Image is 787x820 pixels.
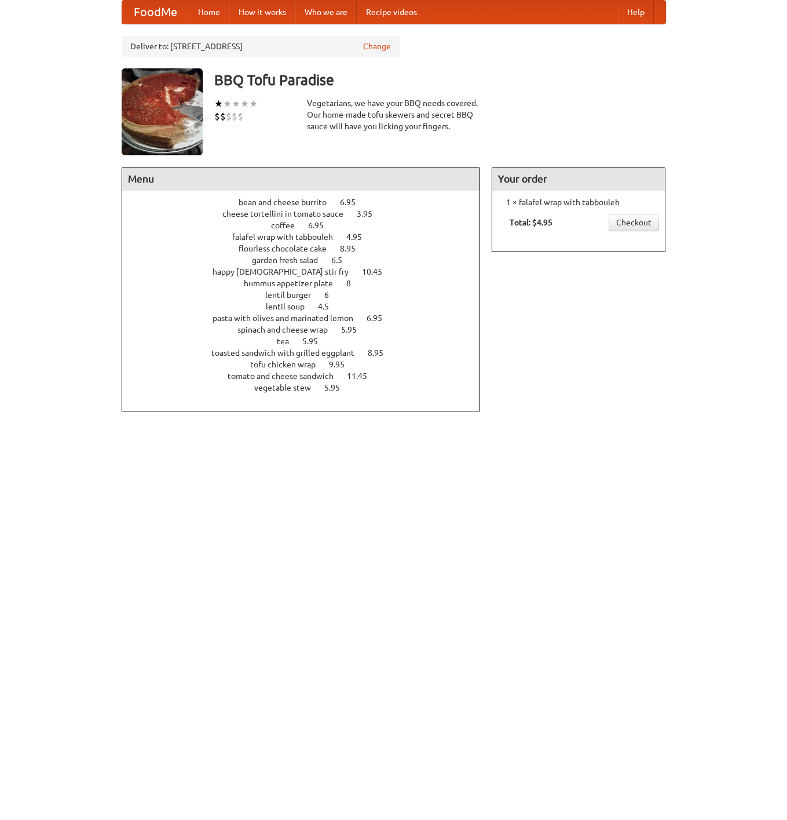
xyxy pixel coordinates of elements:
[308,221,335,230] span: 6.95
[244,279,345,288] span: hummus appetizer plate
[222,209,394,218] a: cheese tortellini in tomato sauce 3.95
[249,97,258,110] li: ★
[265,290,350,300] a: lentil burger 6
[492,167,665,191] h4: Your order
[239,244,377,253] a: flourless chocolate cake 8.95
[232,97,240,110] li: ★
[331,256,354,265] span: 6.5
[211,348,366,358] span: toasted sandwich with grilled eggplant
[239,198,338,207] span: bean and cheese burrito
[252,256,364,265] a: garden fresh salad 6.5
[122,167,480,191] h4: Menu
[265,290,323,300] span: lentil burger
[498,196,659,208] li: 1 × falafel wrap with tabbouleh
[214,97,223,110] li: ★
[318,302,341,311] span: 4.5
[324,290,341,300] span: 6
[346,232,374,242] span: 4.95
[277,337,301,346] span: tea
[346,279,363,288] span: 8
[357,1,426,24] a: Recipe videos
[254,383,323,392] span: vegetable stew
[237,325,339,334] span: spinach and cheese wrap
[239,198,377,207] a: bean and cheese burrito 6.95
[228,371,345,381] span: tomato and cheese sandwich
[277,337,339,346] a: tea 5.95
[271,221,306,230] span: coffee
[510,218,552,227] b: Total: $4.95
[266,302,316,311] span: lentil soup
[254,383,361,392] a: vegetable stew 5.95
[362,267,394,276] span: 10.45
[214,110,220,123] li: $
[232,110,237,123] li: $
[213,314,365,323] span: pasta with olives and marinated lemon
[223,97,232,110] li: ★
[214,68,666,92] h3: BBQ Tofu Paradise
[295,1,357,24] a: Who we are
[250,360,327,369] span: tofu chicken wrap
[340,198,367,207] span: 6.95
[302,337,330,346] span: 5.95
[237,325,378,334] a: spinach and cheese wrap 5.95
[237,110,243,123] li: $
[363,41,391,52] a: Change
[329,360,356,369] span: 9.95
[213,267,404,276] a: happy [DEMOGRAPHIC_DATA] stir fry 10.45
[357,209,384,218] span: 3.95
[211,348,405,358] a: toasted sandwich with grilled eggplant 8.95
[340,244,367,253] span: 8.95
[250,360,366,369] a: tofu chicken wrap 9.95
[244,279,372,288] a: hummus appetizer plate 8
[307,97,481,132] div: Vegetarians, we have your BBQ needs covered. Our home-made tofu skewers and secret BBQ sauce will...
[226,110,232,123] li: $
[341,325,368,334] span: 5.95
[239,244,338,253] span: flourless chocolate cake
[213,314,404,323] a: pasta with olives and marinated lemon 6.95
[618,1,654,24] a: Help
[368,348,395,358] span: 8.95
[266,302,350,311] a: lentil soup 4.5
[252,256,330,265] span: garden fresh salad
[232,232,383,242] a: falafel wrap with tabbouleh 4.95
[122,36,400,57] div: Deliver to: [STREET_ADDRESS]
[232,232,345,242] span: falafel wrap with tabbouleh
[222,209,355,218] span: cheese tortellini in tomato sauce
[240,97,249,110] li: ★
[271,221,345,230] a: coffee 6.95
[220,110,226,123] li: $
[367,314,394,323] span: 6.95
[189,1,229,24] a: Home
[213,267,360,276] span: happy [DEMOGRAPHIC_DATA] stir fry
[609,214,659,231] a: Checkout
[122,68,203,155] img: angular.jpg
[347,371,379,381] span: 11.45
[122,1,189,24] a: FoodMe
[228,371,389,381] a: tomato and cheese sandwich 11.45
[229,1,295,24] a: How it works
[324,383,352,392] span: 5.95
